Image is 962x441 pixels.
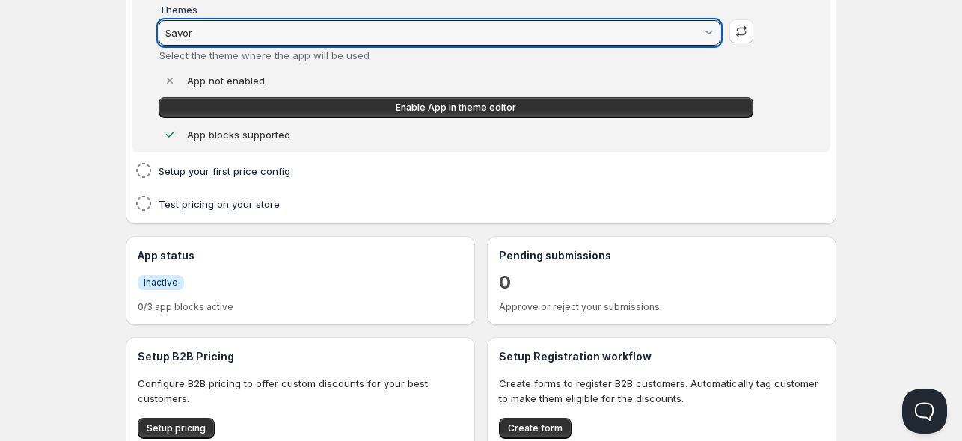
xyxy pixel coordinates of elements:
[138,376,463,406] p: Configure B2B pricing to offer custom discounts for your best customers.
[138,301,463,313] p: 0/3 app blocks active
[138,274,184,290] a: InfoInactive
[508,422,563,434] span: Create form
[396,102,516,114] span: Enable App in theme editor
[499,248,824,263] h3: Pending submissions
[499,418,572,439] button: Create form
[159,4,197,16] label: Themes
[138,248,463,263] h3: App status
[147,422,206,434] span: Setup pricing
[159,49,721,61] div: Select the theme where the app will be used
[499,301,824,313] p: Approve or reject your submissions
[159,164,758,179] h4: Setup your first price config
[187,127,290,142] p: App blocks supported
[902,389,947,434] iframe: Help Scout Beacon - Open
[138,349,463,364] h3: Setup B2B Pricing
[138,418,215,439] button: Setup pricing
[499,271,511,294] a: 0
[187,73,265,88] p: App not enabled
[159,97,753,118] a: Enable App in theme editor
[499,376,824,406] p: Create forms to register B2B customers. Automatically tag customer to make them eligible for the ...
[499,349,824,364] h3: Setup Registration workflow
[144,277,178,289] span: Inactive
[159,197,758,212] h4: Test pricing on your store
